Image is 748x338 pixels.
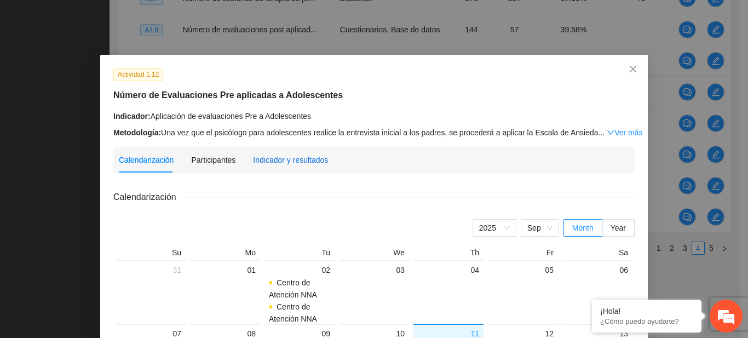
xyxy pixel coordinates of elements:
div: Participantes [191,154,235,166]
div: ¡Hola! [600,307,693,316]
th: We [337,248,411,260]
div: 31 [120,263,181,277]
td: 2025-09-02 [262,260,337,324]
span: Sep [527,220,553,236]
span: Centro de Atención NNA [269,278,317,299]
td: 2025-09-04 [411,260,486,324]
td: 2025-09-03 [337,260,411,324]
span: Calendarización [113,190,185,204]
div: 05 [492,263,554,277]
th: Th [411,248,486,260]
span: 2025 [479,220,510,236]
button: Close [618,55,648,84]
div: Aplicación de evaluaciones Pre a Adolescentes [113,110,635,122]
span: Centro de Atención NNA [269,302,317,323]
th: Sa [560,248,635,260]
th: Mo [188,248,262,260]
div: 02 [269,263,330,277]
div: Calendarización [119,154,174,166]
th: Su [113,248,188,260]
div: 06 [567,263,628,277]
strong: Indicador: [113,112,151,121]
div: Chatee con nosotros ahora [57,56,184,70]
th: Fr [486,248,560,260]
div: Indicador y resultados [253,154,328,166]
span: Actividad 1.12 [113,68,163,81]
td: 2025-09-06 [560,260,635,324]
p: ¿Cómo puedo ayudarte? [600,317,693,325]
div: 04 [418,263,479,277]
td: 2025-09-05 [486,260,560,324]
span: Month [572,224,594,232]
div: Una vez que el psicólogo para adolescentes realice la entrevista inicial a los padres, se procede... [113,127,635,139]
td: 2025-09-01 [188,260,262,324]
span: close [629,65,637,73]
div: Minimizar ventana de chat en vivo [180,5,206,32]
span: ... [599,128,605,137]
span: Year [611,224,626,232]
textarea: Escriba su mensaje y pulse “Intro” [5,223,209,261]
a: Expand [607,128,642,137]
td: 2025-08-31 [113,260,188,324]
div: 01 [194,263,256,277]
div: 03 [343,263,405,277]
h5: Número de Evaluaciones Pre aplicadas a Adolescentes [113,89,635,102]
span: down [607,129,614,136]
th: Tu [262,248,337,260]
span: Estamos en línea. [64,108,151,219]
strong: Metodología: [113,128,161,137]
